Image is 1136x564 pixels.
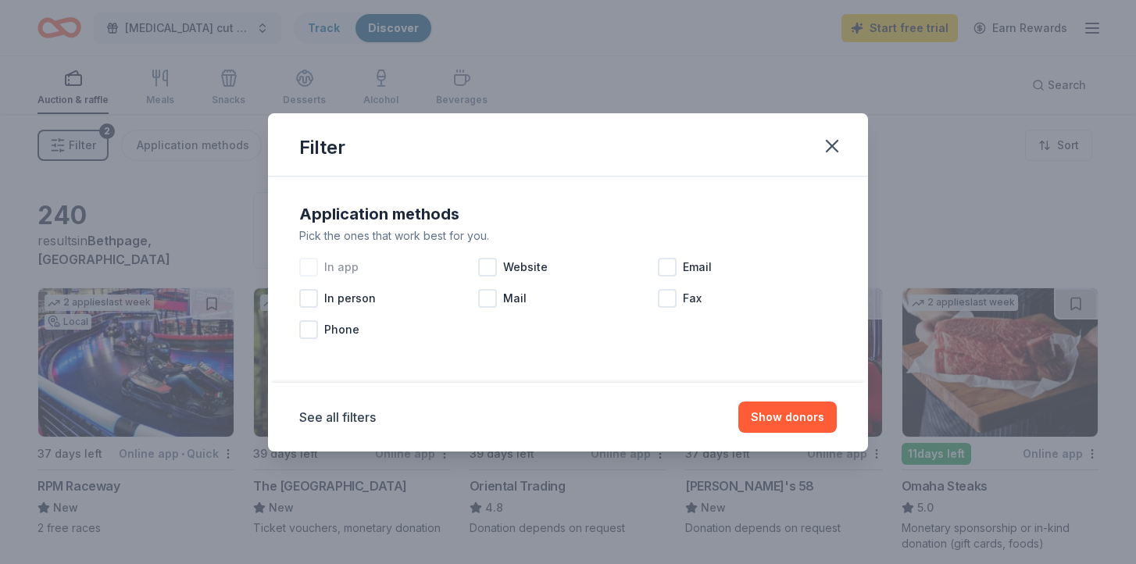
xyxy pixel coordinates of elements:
[299,202,837,227] div: Application methods
[324,320,359,339] span: Phone
[683,258,712,277] span: Email
[324,258,359,277] span: In app
[503,289,527,308] span: Mail
[299,408,376,427] button: See all filters
[738,402,837,433] button: Show donors
[503,258,548,277] span: Website
[683,289,702,308] span: Fax
[299,227,837,245] div: Pick the ones that work best for you.
[324,289,376,308] span: In person
[299,135,345,160] div: Filter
